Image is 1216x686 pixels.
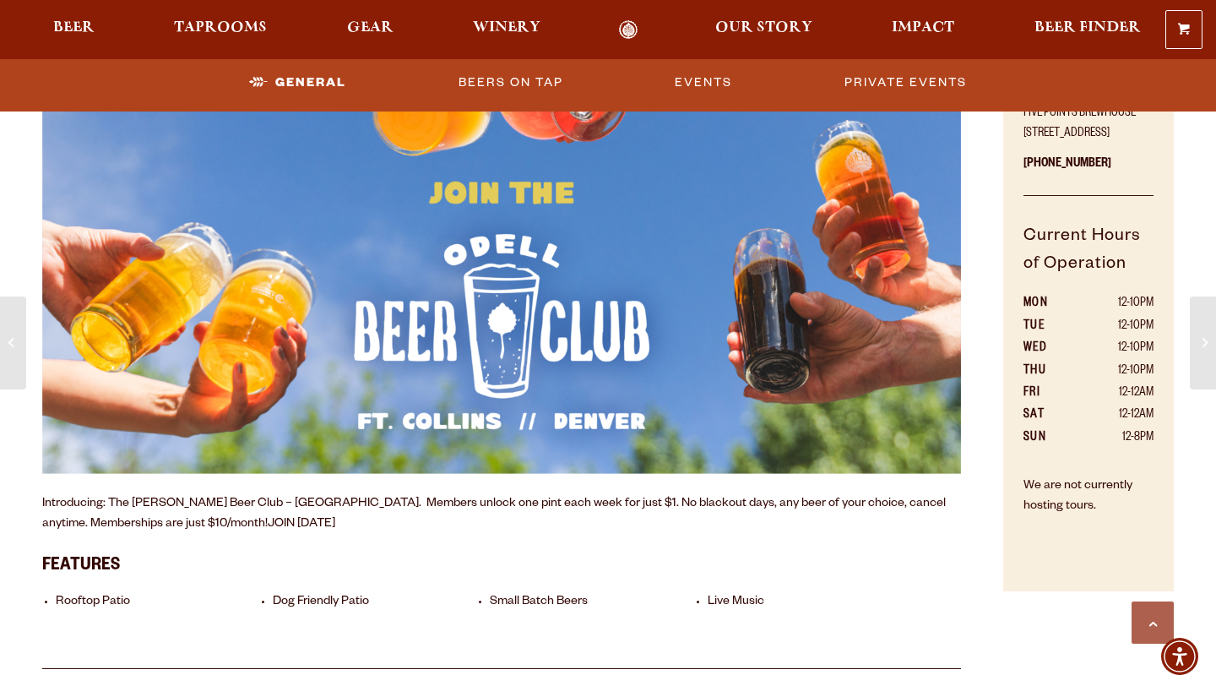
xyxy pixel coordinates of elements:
[163,20,278,40] a: Taprooms
[892,21,954,35] span: Impact
[838,63,974,102] a: Private Events
[42,20,106,40] a: Beer
[1023,405,1078,427] th: SAT
[268,518,335,531] a: JOIN [DATE]
[473,21,540,35] span: Winery
[1023,383,1078,405] th: FRI
[490,595,698,611] li: Small Batch Beers
[347,21,394,35] span: Gear
[1023,361,1078,383] th: THU
[1161,638,1198,675] div: Accessibility Menu
[1034,21,1141,35] span: Beer Finder
[1023,144,1154,196] p: [PHONE_NUMBER]
[53,21,95,35] span: Beer
[881,20,965,40] a: Impact
[1077,293,1154,315] td: 12-10pm
[1023,338,1078,360] th: WED
[1023,94,1154,144] p: Five Points Brewhouse [STREET_ADDRESS]
[1023,20,1152,40] a: Beer Finder
[1077,383,1154,405] td: 12-12am
[1023,316,1078,338] th: TUE
[1023,293,1078,315] th: MON
[42,546,961,581] h3: Features
[42,75,961,474] img: Odell Beer Club
[668,63,739,102] a: Events
[242,63,353,102] a: General
[708,595,916,611] li: Live Music
[56,595,264,611] li: Rooftop Patio
[1077,405,1154,427] td: 12-12am
[1023,224,1154,294] h5: Current Hours of Operation
[174,21,267,35] span: Taprooms
[1077,338,1154,360] td: 12-10pm
[452,63,570,102] a: Beers on Tap
[1077,316,1154,338] td: 12-10pm
[1023,427,1078,449] th: SUN
[1077,427,1154,449] td: 12-8pm
[1132,602,1174,644] a: Scroll to top
[336,20,404,40] a: Gear
[462,20,551,40] a: Winery
[715,21,812,35] span: Our Story
[42,494,961,535] p: Introducing: The [PERSON_NAME] Beer Club – [GEOGRAPHIC_DATA]. Members unlock one pint each week f...
[273,595,481,611] li: Dog Friendly Patio
[704,20,823,40] a: Our Story
[597,20,660,40] a: Odell Home
[1023,466,1154,517] p: We are not currently hosting tours.
[1077,361,1154,383] td: 12-10pm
